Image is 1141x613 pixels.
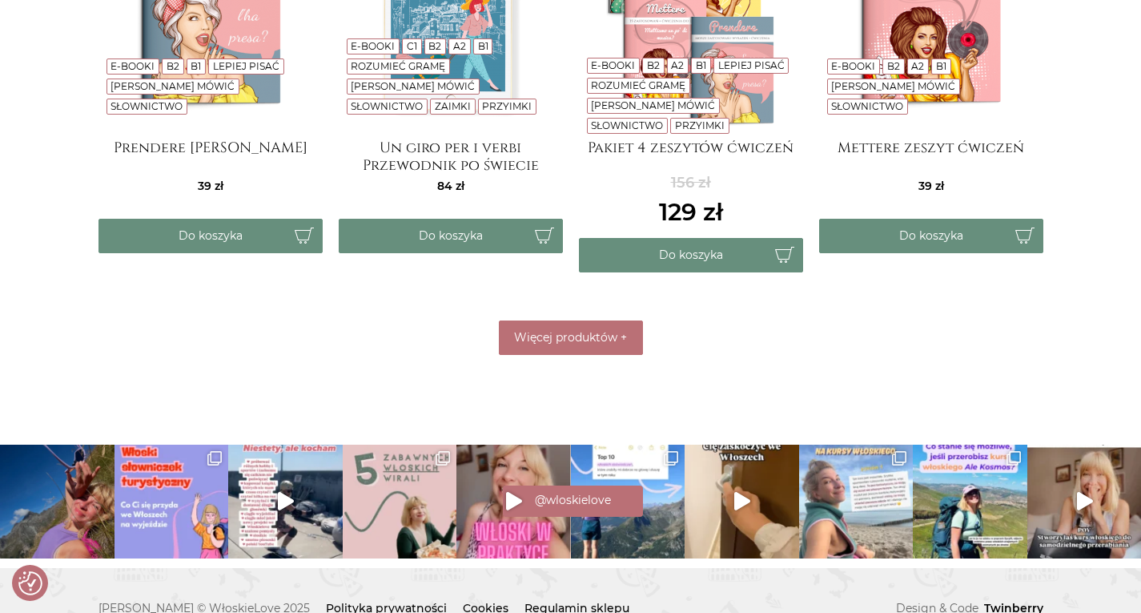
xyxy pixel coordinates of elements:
a: Clone [343,445,457,559]
a: Słownictwo [831,100,903,112]
svg: Clone [1006,451,1021,466]
a: E-booki [110,60,155,72]
button: Do koszyka [819,219,1043,253]
a: Lepiej pisać [718,59,785,71]
a: A2 [453,40,466,52]
del: 156 [659,172,723,194]
img: Tak naprawdę to nie koniec bo był i strach przed burzą w namiocie i przekroczenie kolejnej granic... [571,445,685,559]
span: 39 [198,179,223,193]
a: [PERSON_NAME] mówić [831,80,955,92]
a: Lepiej pisać [213,60,279,72]
svg: Clone [892,451,906,466]
span: 39 [918,179,944,193]
a: Instagram @wloskielove [503,486,643,517]
img: Z tym mini kursem możesz zacząć przygodę z włoskim w każdej chwili, to krótki kurs, w którym star... [115,445,229,559]
svg: Play [278,492,294,510]
a: E-booki [351,40,395,52]
a: B1 [478,40,488,52]
a: Słownictwo [110,100,183,112]
a: C1 [407,40,417,52]
a: Rozumieć gramę [351,60,445,72]
svg: Clone [436,451,450,466]
a: A2 [911,60,924,72]
button: Do koszyka [579,238,803,272]
a: Clone [799,445,914,559]
button: Do koszyka [339,219,563,253]
a: [PERSON_NAME] mówić [110,80,235,92]
a: [PERSON_NAME] mówić [591,99,715,111]
img: Jeszce tylko dzisiaj, sobota, piątek i poniedziałek żeby dołączyć do Ale Kosmos, który bierze Was... [799,445,914,559]
a: Przyimki [675,119,725,131]
button: Do koszyka [98,219,323,253]
a: A2 [671,59,684,71]
a: Pakiet 4 zeszytów ćwiczeń [579,139,803,171]
a: Prendere [PERSON_NAME] [98,139,323,171]
button: Więcej produktów + [499,321,643,355]
a: Przyimki [482,100,532,112]
img: Vol. 2 włoskich śmieszków, który bawi najbardziej? O czym jeszcze zapomniałam? - - Ps Hałas w tle... [343,445,457,559]
span: 84 [437,179,464,193]
a: B2 [647,59,660,71]
span: + [621,330,627,345]
a: Słownictwo [591,119,663,131]
a: Play [456,445,571,559]
a: Clone [571,445,685,559]
span: Więcej produktów [514,330,617,345]
svg: Clone [664,451,678,466]
span: @wloskielove [535,493,611,507]
ins: 129 [659,194,723,230]
img: Revisit consent button [18,571,42,595]
button: Preferencje co do zgód [18,571,42,595]
a: B1 [191,60,201,72]
a: B1 [936,60,946,72]
a: B2 [887,60,900,72]
a: Un giro per i verbi Przewodnik po świecie włoskich czasowników [339,139,563,171]
img: Osoby, które się już uczycie: Co stało się dla Was możliwe dzięki włoskiemu? ⬇️ Napiszcie! To tyl... [913,445,1027,559]
a: Mettere zeszyt ćwiczeń [819,139,1043,171]
a: B2 [167,60,179,72]
svg: Play [1077,492,1093,510]
svg: Play [734,492,750,510]
img: 1) W wielu barach i innych lokalach z jedzeniem za ladą najpierw płacimy przy kasie za to, co chc... [685,445,799,559]
a: [PERSON_NAME] mówić [351,80,475,92]
a: Play [685,445,799,559]
a: B2 [428,40,441,52]
a: Słownictwo [351,100,423,112]
a: E-booki [591,59,635,71]
a: Zaimki [435,100,471,112]
a: Clone [115,445,229,559]
a: E-booki [831,60,875,72]
a: B1 [696,59,706,71]
a: Play [228,445,343,559]
img: Od lat chciałam Wam o tym powiedzieć 🙈🤭🤭 to może mało “rolkowa” rolka, ale zamiast szukać formy p... [456,445,571,559]
a: Rozumieć gramę [591,79,685,91]
svg: Play [506,492,522,510]
a: Clone [913,445,1027,559]
svg: Clone [207,451,222,466]
img: A Wy? [228,445,343,559]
